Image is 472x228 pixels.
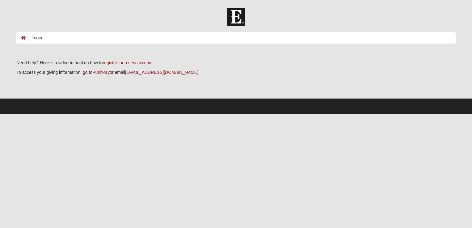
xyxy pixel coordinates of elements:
[26,35,42,41] li: Login
[92,70,110,75] a: PushPay
[125,70,198,75] a: [EMAIL_ADDRESS][DOMAIN_NAME]
[16,69,456,76] p: To access your giving information, go to or email
[16,60,456,66] p: Need help? Here is a video tutorial on how to .
[103,60,153,65] a: register for a new account
[227,8,245,26] img: Church of Eleven22 Logo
